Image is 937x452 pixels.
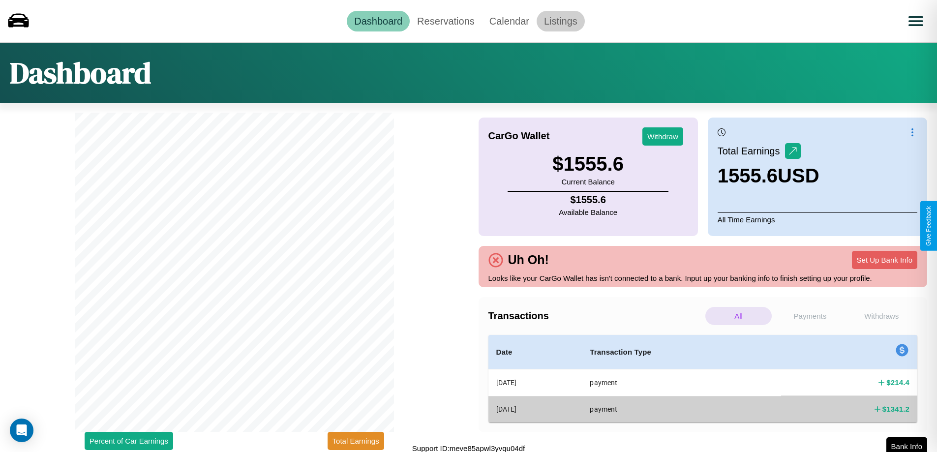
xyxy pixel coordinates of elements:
[488,271,918,285] p: Looks like your CarGo Wallet has isn't connected to a bank. Input up your banking info to finish ...
[537,11,585,31] a: Listings
[488,310,703,322] h4: Transactions
[559,194,617,206] h4: $ 1555.6
[488,369,582,396] th: [DATE]
[488,335,918,422] table: simple table
[552,175,624,188] p: Current Balance
[718,142,785,160] p: Total Earnings
[482,11,537,31] a: Calendar
[10,419,33,442] div: Open Intercom Messenger
[496,346,574,358] h4: Date
[886,377,909,388] h4: $ 214.4
[718,165,819,187] h3: 1555.6 USD
[777,307,843,325] p: Payments
[902,7,930,35] button: Open menu
[488,396,582,422] th: [DATE]
[718,212,917,226] p: All Time Earnings
[559,206,617,219] p: Available Balance
[410,11,482,31] a: Reservations
[503,253,554,267] h4: Uh Oh!
[582,369,781,396] th: payment
[642,127,683,146] button: Withdraw
[328,432,384,450] button: Total Earnings
[882,404,909,414] h4: $ 1341.2
[705,307,772,325] p: All
[590,346,773,358] h4: Transaction Type
[582,396,781,422] th: payment
[848,307,915,325] p: Withdraws
[925,206,932,246] div: Give Feedback
[347,11,410,31] a: Dashboard
[488,130,550,142] h4: CarGo Wallet
[10,53,151,93] h1: Dashboard
[552,153,624,175] h3: $ 1555.6
[85,432,173,450] button: Percent of Car Earnings
[852,251,917,269] button: Set Up Bank Info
